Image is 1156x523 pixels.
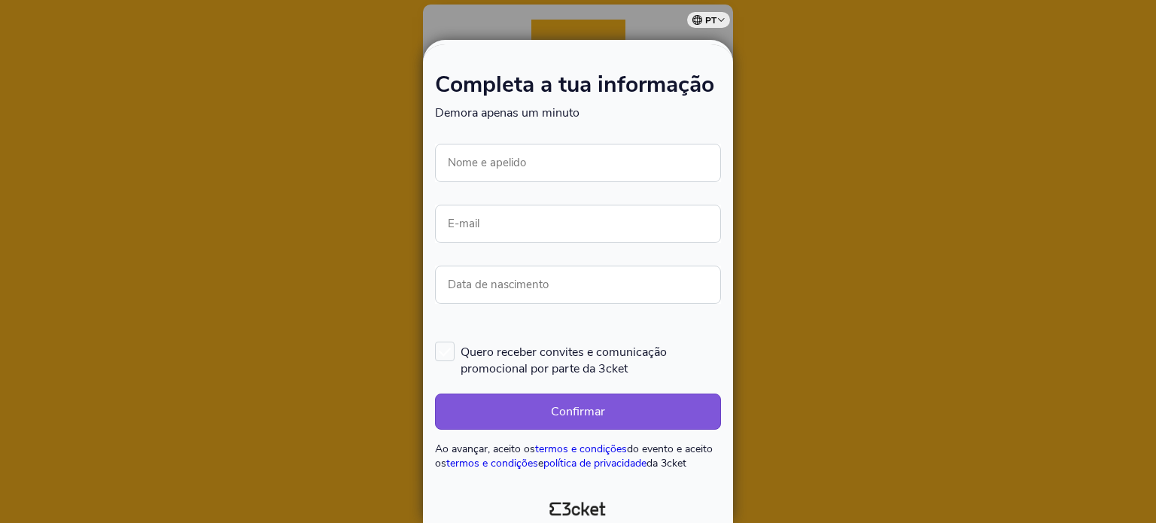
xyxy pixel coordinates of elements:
input: Nome e apelido [435,144,721,182]
a: política de privacidade [543,456,646,470]
input: Data de nascimento [435,266,721,304]
a: termos e condições [535,442,627,456]
button: Confirmar [435,394,721,430]
p: Ao avançar, aceito os do evento e aceito os e da 3cket [435,442,721,470]
a: termos e condições [446,456,538,470]
label: Nome e apelido [435,144,539,181]
label: E-mail [435,205,492,242]
span: Quero receber convites e comunicação promocional por parte da 3cket [461,342,721,377]
h1: Completa a tua informação [435,74,721,105]
input: E-mail [435,205,721,243]
p: Demora apenas um minuto [435,105,721,121]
